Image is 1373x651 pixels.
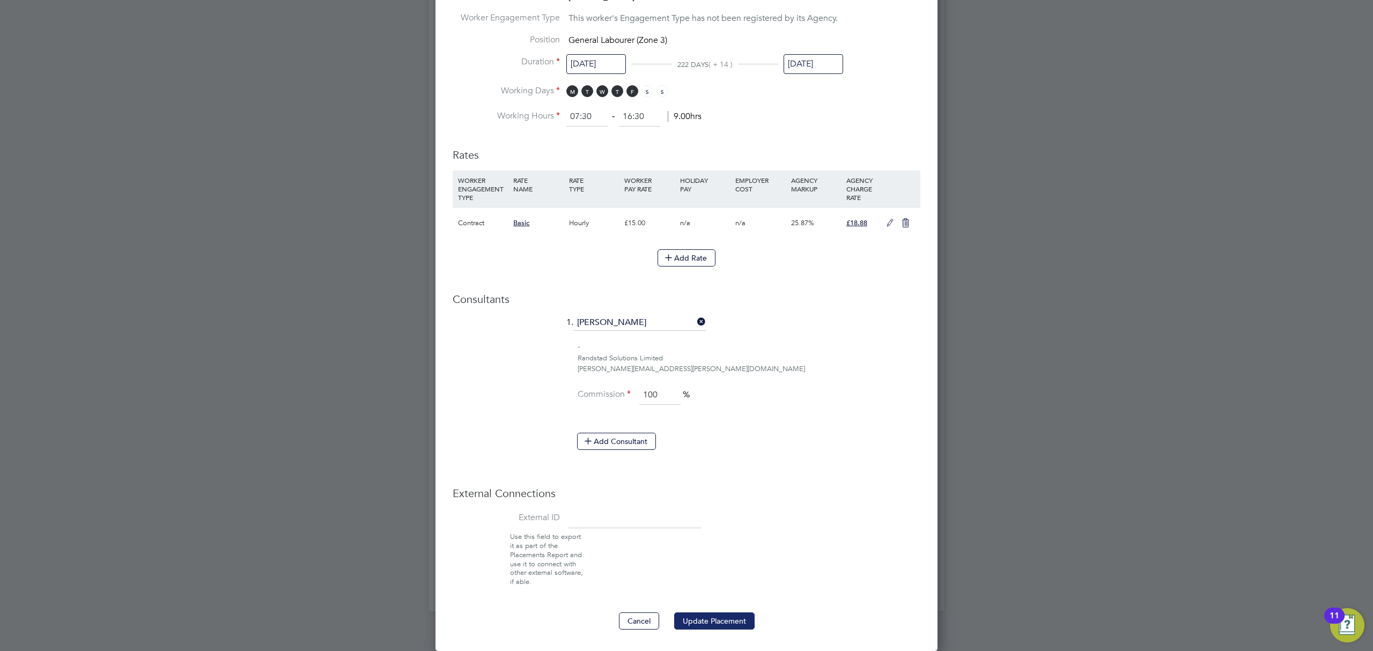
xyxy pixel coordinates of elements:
[788,171,844,198] div: AGENCY MARKUP
[619,107,660,127] input: 17:00
[566,208,622,239] div: Hourly
[733,171,788,198] div: EMPLOYER COST
[566,85,578,97] span: M
[677,60,708,69] span: 222 DAYS
[1330,616,1339,630] div: 11
[453,56,560,68] label: Duration
[656,85,668,97] span: S
[577,433,656,450] button: Add Consultant
[791,218,814,227] span: 25.87%
[735,218,745,227] span: n/a
[578,342,920,353] div: -
[846,218,867,227] span: £18.88
[453,486,920,500] h3: External Connections
[577,389,631,400] label: Commission
[453,512,560,523] label: External ID
[677,171,733,198] div: HOLIDAY PAY
[453,34,560,46] label: Position
[453,110,560,122] label: Working Hours
[680,218,690,227] span: n/a
[513,218,529,227] span: Basic
[511,171,566,198] div: RATE NAME
[566,107,608,127] input: 08:00
[619,612,659,630] button: Cancel
[626,85,638,97] span: F
[566,171,622,198] div: RATE TYPE
[683,389,690,400] span: %
[610,111,617,122] span: ‐
[578,364,920,375] div: [PERSON_NAME][EMAIL_ADDRESS][PERSON_NAME][DOMAIN_NAME]
[1330,608,1364,642] button: Open Resource Center, 11 new notifications
[453,292,920,306] h3: Consultants
[578,353,920,364] div: Randstad Solutions Limited
[668,111,702,122] span: 9.00hrs
[453,315,920,342] li: 1.
[581,85,593,97] span: T
[622,171,677,198] div: WORKER PAY RATE
[708,60,733,69] span: ( + 14 )
[844,171,881,207] div: AGENCY CHARGE RATE
[573,315,706,331] input: Search for...
[455,208,511,239] div: Contract
[569,13,838,24] span: This worker's Engagement Type has not been registered by its Agency.
[596,85,608,97] span: W
[453,85,560,97] label: Working Days
[622,208,677,239] div: £15.00
[453,137,920,162] h3: Rates
[611,85,623,97] span: T
[455,171,511,207] div: WORKER ENGAGEMENT TYPE
[674,612,755,630] button: Update Placement
[641,85,653,97] span: S
[510,532,583,586] span: Use this field to export it as part of the Placements Report and use it to connect with other ext...
[453,12,560,24] label: Worker Engagement Type
[566,54,626,74] input: Select one
[658,249,715,267] button: Add Rate
[784,54,843,74] input: Select one
[569,35,667,46] span: General Labourer (Zone 3)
